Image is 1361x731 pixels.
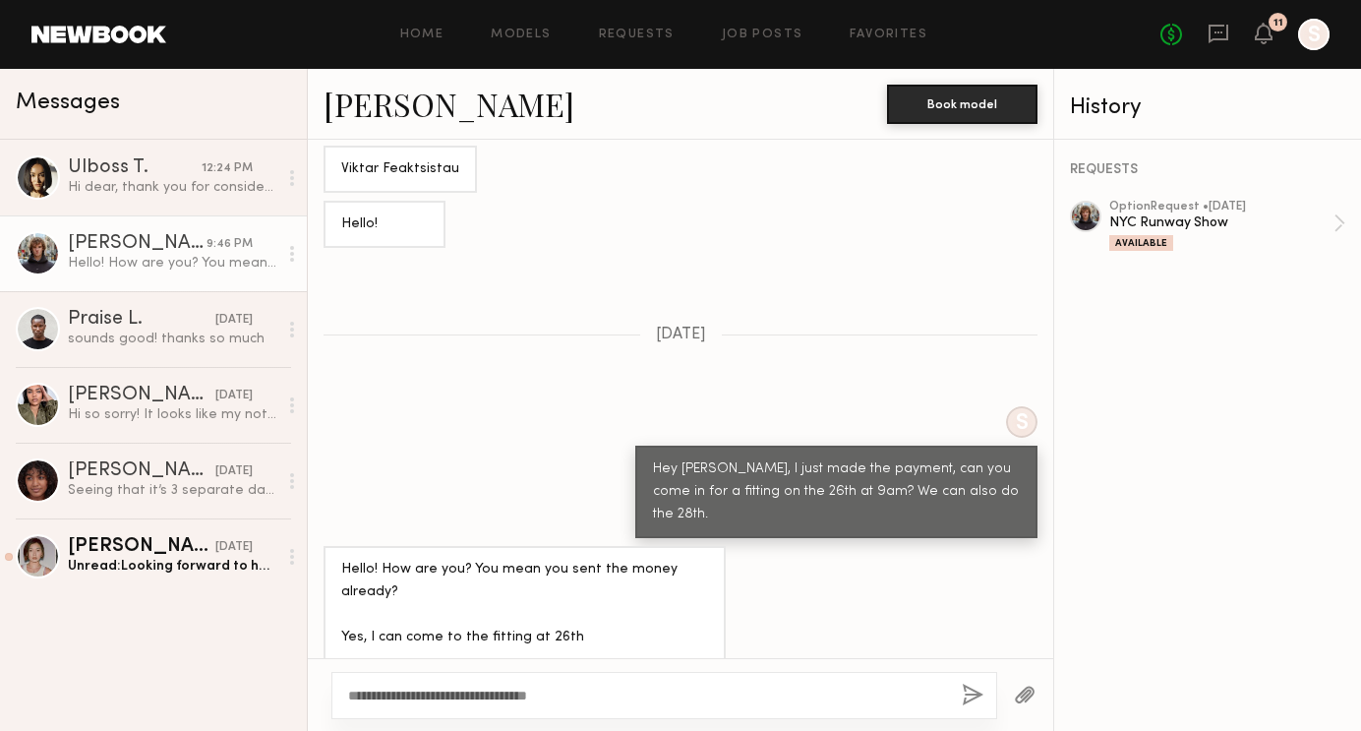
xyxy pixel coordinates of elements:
[341,559,708,695] div: Hello! How are you? You mean you sent the money already? Yes, I can come to the fitting at 26th C...
[400,29,444,41] a: Home
[722,29,803,41] a: Job Posts
[68,557,277,576] div: Unread: Looking forward to hearing back(:(:
[1109,201,1333,213] div: option Request • [DATE]
[1070,96,1345,119] div: History
[341,158,459,181] div: Viktar Feaktsistau
[68,254,277,273] div: Hello! How are you? You mean you sent the money already? Yes, I can come to the fitting at 26th C...
[1273,18,1283,29] div: 11
[68,234,207,254] div: [PERSON_NAME]
[68,386,215,405] div: [PERSON_NAME]
[1070,163,1345,177] div: REQUESTS
[68,310,215,330] div: Praise L.
[653,458,1020,526] div: Hey [PERSON_NAME], I just made the payment, can you come in for a fitting on the 26th at 9am? We ...
[68,461,215,481] div: [PERSON_NAME]
[599,29,675,41] a: Requests
[324,83,574,125] a: [PERSON_NAME]
[341,213,428,236] div: Hello!
[1109,201,1345,251] a: optionRequest •[DATE]NYC Runway ShowAvailable
[656,327,706,343] span: [DATE]
[215,387,253,405] div: [DATE]
[215,462,253,481] div: [DATE]
[887,94,1037,111] a: Book model
[68,481,277,500] div: Seeing that it’s 3 separate days of work I’d appreciate a rate for each day. The rehearsal is 4 h...
[68,178,277,197] div: Hi dear, thank you for considering me for the show however I will be out of town that date but le...
[207,235,253,254] div: 9:46 PM
[215,538,253,557] div: [DATE]
[202,159,253,178] div: 12:24 PM
[1109,213,1333,232] div: NYC Runway Show
[68,158,202,178] div: Ulboss T.
[68,405,277,424] div: Hi so sorry! It looks like my notifications were turned off on the app. Thank you for the info. I...
[1298,19,1330,50] a: S
[1109,235,1173,251] div: Available
[68,537,215,557] div: [PERSON_NAME]
[491,29,551,41] a: Models
[68,330,277,348] div: sounds good! thanks so much
[16,91,120,114] span: Messages
[887,85,1037,124] button: Book model
[215,311,253,330] div: [DATE]
[850,29,927,41] a: Favorites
